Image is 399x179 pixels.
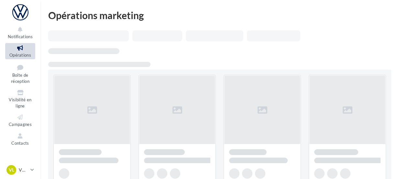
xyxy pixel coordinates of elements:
[5,112,35,128] a: Campagnes
[5,164,35,176] a: VL VW LAON
[11,140,29,146] span: Contacts
[5,25,35,40] button: Notifications
[19,167,28,173] p: VW LAON
[5,43,35,59] a: Opérations
[9,52,31,58] span: Opérations
[5,131,35,147] a: Contacts
[9,122,32,127] span: Campagnes
[8,34,33,39] span: Notifications
[9,167,14,173] span: VL
[11,73,29,84] span: Boîte de réception
[5,88,35,110] a: Visibilité en ligne
[48,10,391,20] div: Opérations marketing
[5,62,35,85] a: Boîte de réception
[9,97,31,108] span: Visibilité en ligne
